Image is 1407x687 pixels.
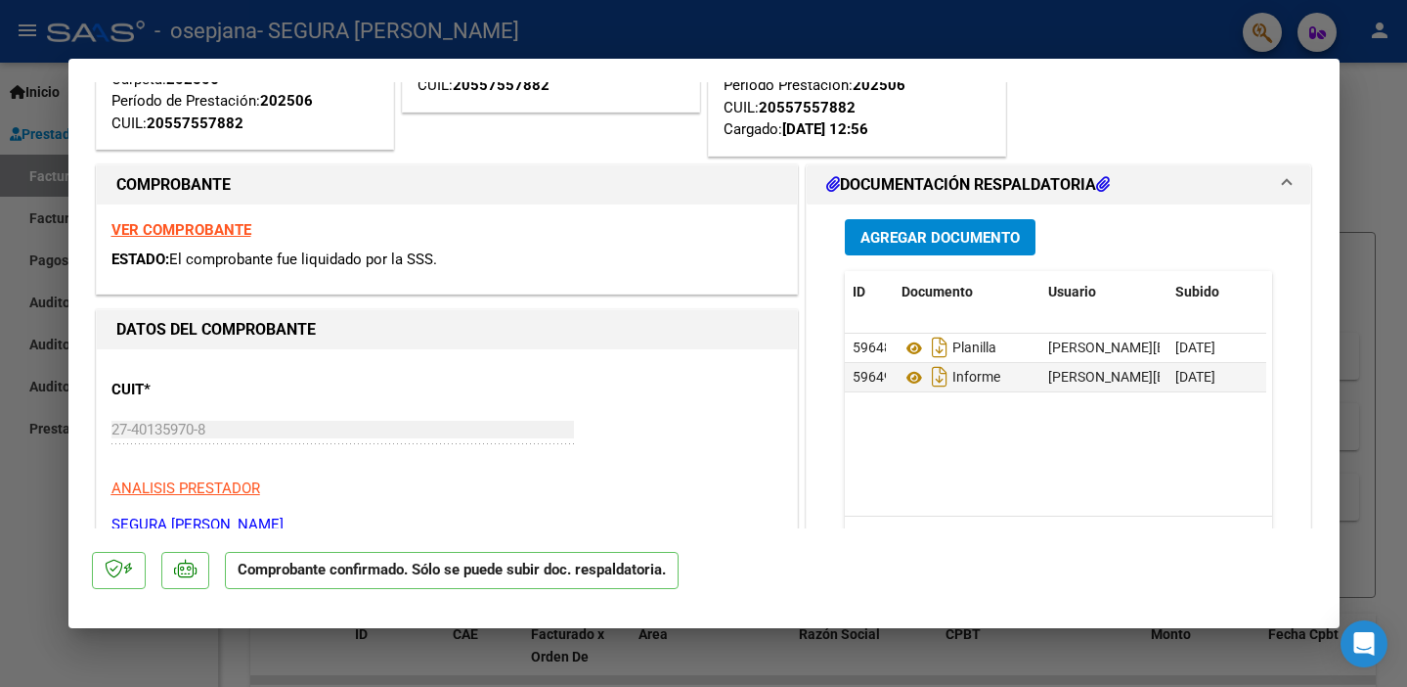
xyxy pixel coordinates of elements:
[1167,271,1265,313] datatable-header-cell: Subido
[1265,271,1363,313] datatable-header-cell: Acción
[807,205,1311,611] div: DOCUMENTACIÓN RESPALDATORIA
[1048,284,1096,299] span: Usuario
[116,320,316,339] strong: DATOS DEL COMPROBANTE
[901,341,996,356] span: Planilla
[166,70,219,88] strong: 202506
[111,379,313,401] p: CUIT
[845,271,894,313] datatable-header-cell: ID
[111,221,251,239] a: VER COMPROBANTE
[782,120,868,138] strong: [DATE] 12:56
[845,517,1273,566] div: 2 total
[1175,284,1219,299] span: Subido
[826,173,1110,197] h1: DOCUMENTACIÓN RESPALDATORIA
[111,514,782,536] p: SEGURA [PERSON_NAME]
[927,361,952,392] i: Descargar documento
[853,76,905,94] strong: 202506
[260,92,313,110] strong: 202506
[927,332,952,363] i: Descargar documento
[116,175,231,194] strong: COMPROBANTE
[111,251,169,268] span: ESTADO:
[169,251,437,268] span: El comprobante fue liquidado por la SSS.
[453,74,550,97] div: 20557557882
[147,113,243,135] div: 20557557882
[111,480,260,497] span: ANALISIS PRESTADOR
[845,219,1035,255] button: Agregar Documento
[860,229,1020,247] span: Agregar Documento
[1341,620,1387,667] div: Open Intercom Messenger
[853,340,892,355] span: 59648
[853,369,892,385] span: 59649
[901,284,973,299] span: Documento
[894,271,1040,313] datatable-header-cell: Documento
[1040,271,1167,313] datatable-header-cell: Usuario
[1175,340,1215,355] span: [DATE]
[225,552,679,590] p: Comprobante confirmado. Sólo se puede subir doc. respaldatoria.
[901,370,1000,386] span: Informe
[853,284,865,299] span: ID
[759,97,856,119] div: 20557557882
[807,165,1311,205] mat-expansion-panel-header: DOCUMENTACIÓN RESPALDATORIA
[1175,369,1215,385] span: [DATE]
